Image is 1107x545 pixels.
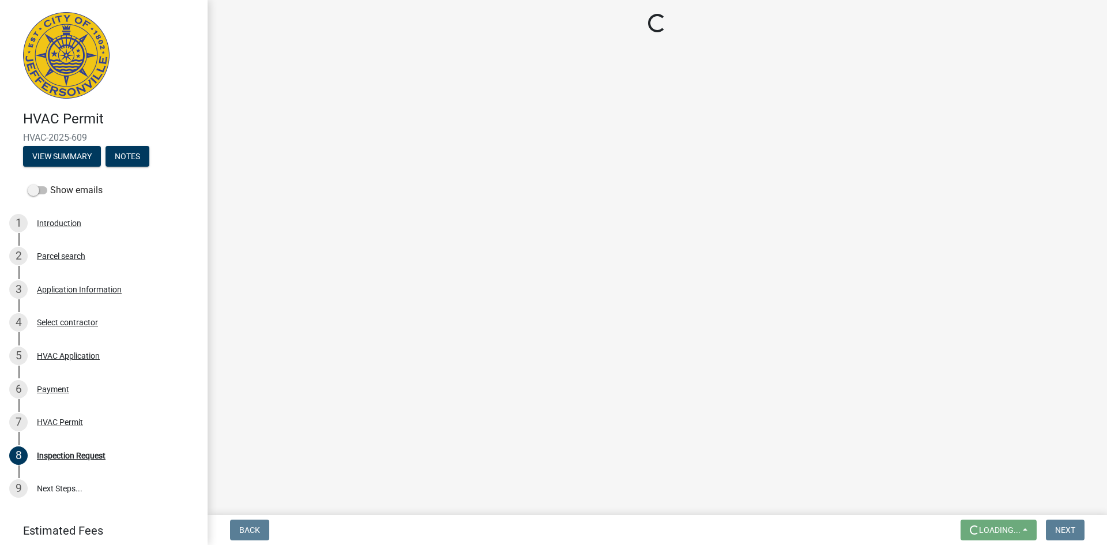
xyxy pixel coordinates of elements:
div: 4 [9,313,28,332]
div: 9 [9,479,28,498]
div: HVAC Permit [37,418,83,426]
div: 8 [9,446,28,465]
div: 3 [9,280,28,299]
button: Loading... [961,520,1037,540]
button: Back [230,520,269,540]
span: Back [239,525,260,535]
div: Inspection Request [37,452,106,460]
div: 7 [9,413,28,431]
div: HVAC Application [37,352,100,360]
button: Notes [106,146,149,167]
span: Loading... [979,525,1021,535]
div: 6 [9,380,28,399]
div: Payment [37,385,69,393]
button: Next [1046,520,1085,540]
button: View Summary [23,146,101,167]
wm-modal-confirm: Summary [23,152,101,161]
div: Select contractor [37,318,98,326]
div: Parcel search [37,252,85,260]
h4: HVAC Permit [23,111,198,127]
div: 2 [9,247,28,265]
span: HVAC-2025-609 [23,132,184,143]
a: Estimated Fees [9,519,189,542]
div: 1 [9,214,28,232]
label: Show emails [28,183,103,197]
img: City of Jeffersonville, Indiana [23,12,110,99]
div: Application Information [37,285,122,294]
span: Next [1055,525,1075,535]
wm-modal-confirm: Notes [106,152,149,161]
div: Introduction [37,219,81,227]
div: 5 [9,347,28,365]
